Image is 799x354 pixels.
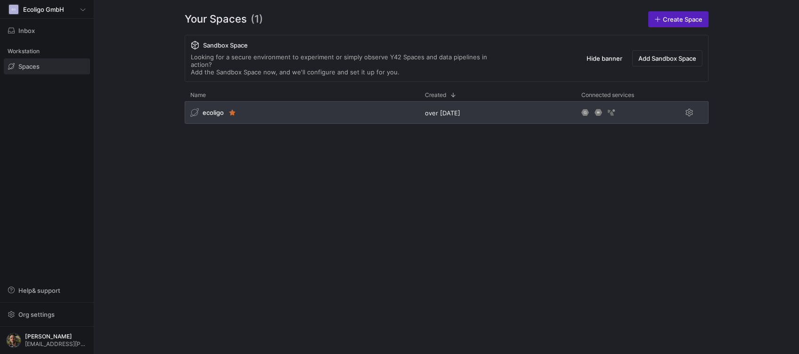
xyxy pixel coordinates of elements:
[663,16,702,23] span: Create Space
[251,11,263,27] span: (1)
[18,63,40,70] span: Spaces
[638,55,696,62] span: Add Sandbox Space
[4,312,90,319] a: Org settings
[4,58,90,74] a: Spaces
[581,92,634,98] span: Connected services
[191,53,506,76] div: Looking for a secure environment to experiment or simply observe Y42 Spaces and data pipelines in...
[632,50,702,66] button: Add Sandbox Space
[190,92,206,98] span: Name
[425,109,460,117] span: over [DATE]
[425,92,446,98] span: Created
[580,50,628,66] button: Hide banner
[648,11,709,27] a: Create Space
[4,306,90,322] button: Org settings
[4,23,90,39] button: Inbox
[4,282,90,298] button: Help& support
[185,11,247,27] span: Your Spaces
[6,333,21,348] img: https://storage.googleapis.com/y42-prod-data-exchange/images/7e7RzXvUWcEhWhf8BYUbRCghczaQk4zBh2Nv...
[4,330,90,350] button: https://storage.googleapis.com/y42-prod-data-exchange/images/7e7RzXvUWcEhWhf8BYUbRCghczaQk4zBh2Nv...
[23,6,64,13] span: Ecoligo GmbH
[18,27,35,34] span: Inbox
[25,341,88,347] span: [EMAIL_ADDRESS][PERSON_NAME][DOMAIN_NAME]
[185,101,709,128] div: Press SPACE to select this row.
[203,109,224,116] span: ecoligo
[9,5,18,14] div: EG
[4,44,90,58] div: Workstation
[18,287,60,294] span: Help & support
[18,311,55,318] span: Org settings
[203,41,248,49] span: Sandbox Space
[587,55,622,62] span: Hide banner
[25,333,88,340] span: [PERSON_NAME]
